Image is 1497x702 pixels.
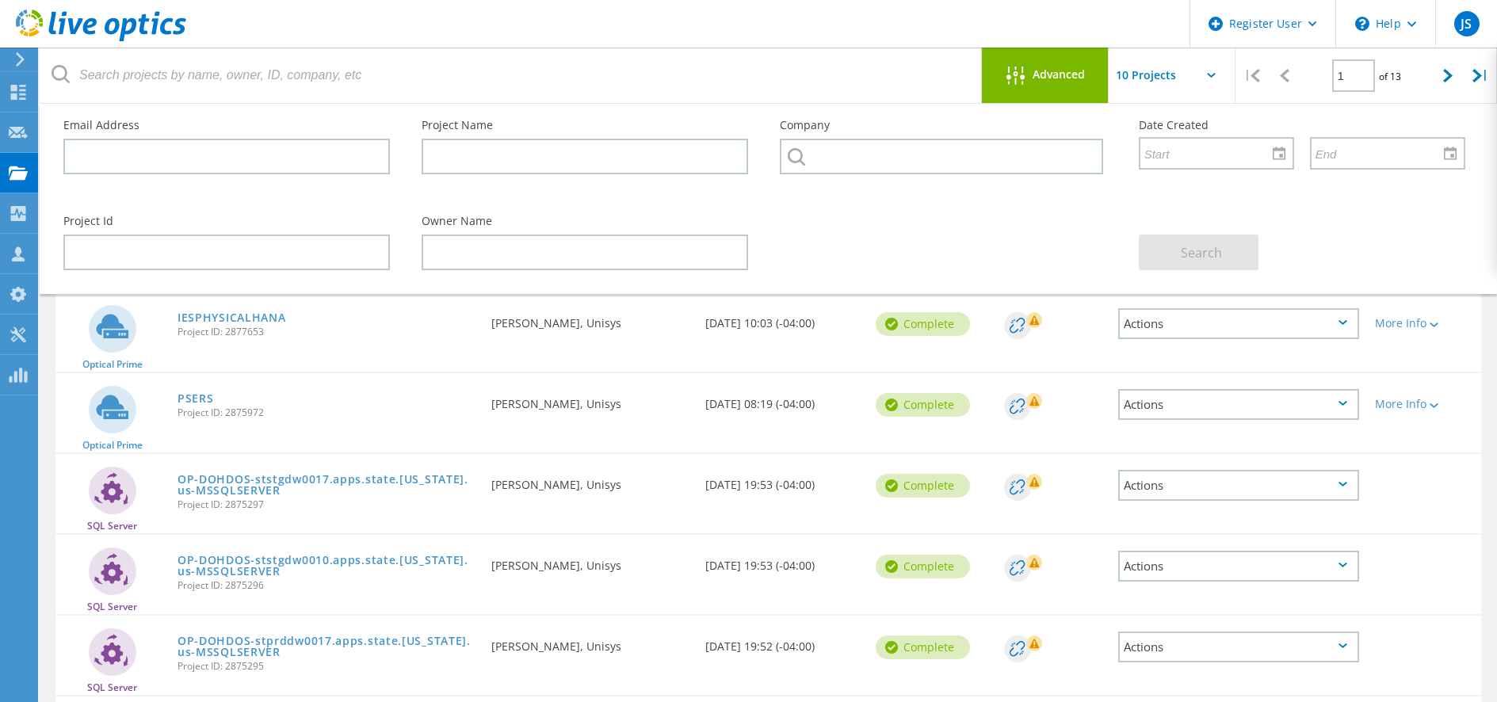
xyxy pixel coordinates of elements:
div: Actions [1118,551,1359,582]
span: of 13 [1379,70,1401,83]
div: Complete [876,635,970,659]
label: Date Created [1139,120,1465,131]
span: SQL Server [87,602,137,612]
span: JS [1461,17,1472,30]
div: [PERSON_NAME], Unisys [483,292,697,345]
div: [PERSON_NAME], Unisys [483,616,697,668]
span: Optical Prime [82,441,143,450]
span: SQL Server [87,683,137,692]
div: Actions [1118,389,1359,420]
div: [DATE] 19:52 (-04:00) [697,616,869,668]
div: Complete [876,393,970,417]
label: Company [780,120,1106,131]
div: [DATE] 19:53 (-04:00) [697,535,869,587]
div: | [1465,48,1497,104]
svg: \n [1355,17,1369,31]
div: Actions [1118,308,1359,339]
span: Project ID: 2877653 [178,327,475,337]
span: Project ID: 2875297 [178,500,475,509]
div: More Info [1375,399,1473,410]
div: Complete [876,555,970,578]
a: IESPHYSICALHANA [178,312,286,323]
div: [DATE] 19:53 (-04:00) [697,454,869,506]
input: Start [1140,138,1281,168]
div: [DATE] 08:19 (-04:00) [697,373,869,425]
div: [PERSON_NAME], Unisys [483,373,697,425]
div: Complete [876,312,970,336]
a: OP-DOHDOS-ststgdw0010.apps.state.[US_STATE].us-MSSQLSERVER [178,555,475,577]
input: Search projects by name, owner, ID, company, etc [40,48,983,103]
span: Advanced [1033,69,1085,80]
div: | [1235,48,1268,104]
span: Project ID: 2875296 [178,581,475,590]
span: Project ID: 2875972 [178,408,475,418]
div: [PERSON_NAME], Unisys [483,454,697,506]
span: Optical Prime [82,360,143,369]
span: Project ID: 2875295 [178,662,475,671]
a: OP-DOHDOS-ststgdw0017.apps.state.[US_STATE].us-MSSQLSERVER [178,474,475,496]
label: Project Name [422,120,748,131]
div: More Info [1375,318,1473,329]
div: [DATE] 10:03 (-04:00) [697,292,869,345]
div: [PERSON_NAME], Unisys [483,535,697,587]
span: Search [1181,244,1222,261]
label: Email Address [63,120,390,131]
a: PSERS [178,393,214,404]
div: Actions [1118,631,1359,662]
div: Actions [1118,470,1359,501]
input: End [1312,138,1453,168]
a: Live Optics Dashboard [16,33,186,44]
label: Project Id [63,216,390,227]
div: Complete [876,474,970,498]
button: Search [1139,235,1258,270]
label: Owner Name [422,216,748,227]
span: SQL Server [87,521,137,531]
a: OP-DOHDOS-stprddw0017.apps.state.[US_STATE].us-MSSQLSERVER [178,635,475,658]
